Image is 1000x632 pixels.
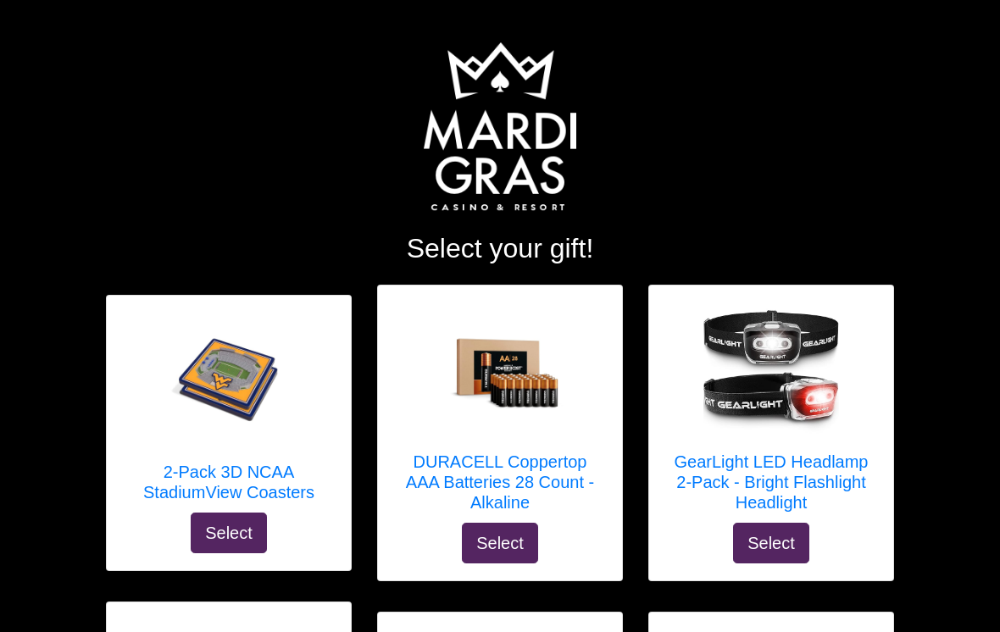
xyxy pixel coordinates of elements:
h2: Select your gift! [106,232,894,264]
h5: GearLight LED Headlamp 2-Pack - Bright Flashlight Headlight [666,452,876,513]
button: Select [191,513,267,553]
img: 2-Pack 3D NCAA StadiumView Coasters [161,333,297,430]
img: Logo [424,42,577,212]
a: GearLight LED Headlamp 2-Pack - Bright Flashlight Headlight GearLight LED Headlamp 2-Pack - Brigh... [666,302,876,523]
h5: DURACELL Coppertop AAA Batteries 28 Count - Alkaline [395,452,605,513]
a: 2-Pack 3D NCAA StadiumView Coasters 2-Pack 3D NCAA StadiumView Coasters [124,313,334,513]
a: DURACELL Coppertop AAA Batteries 28 Count - Alkaline DURACELL Coppertop AAA Batteries 28 Count - ... [395,302,605,523]
img: DURACELL Coppertop AAA Batteries 28 Count - Alkaline [432,324,568,417]
h5: 2-Pack 3D NCAA StadiumView Coasters [124,462,334,502]
button: Select [462,523,538,563]
button: Select [733,523,809,563]
img: GearLight LED Headlamp 2-Pack - Bright Flashlight Headlight [703,302,839,438]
